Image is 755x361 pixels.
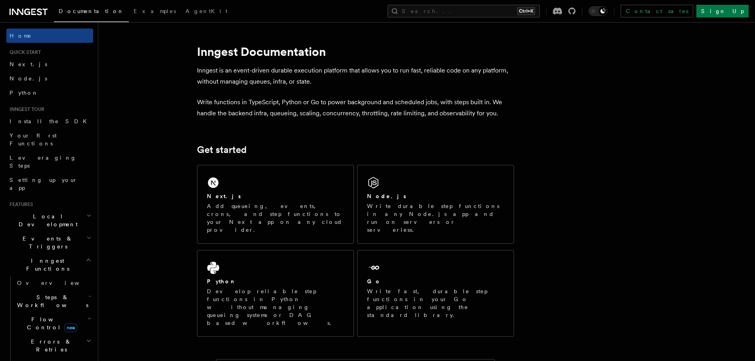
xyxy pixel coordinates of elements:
[14,338,86,353] span: Errors & Retries
[197,97,514,119] p: Write functions in TypeScript, Python or Go to power background and scheduled jobs, with steps bu...
[197,65,514,87] p: Inngest is an event-driven durable execution platform that allows you to run fast, reliable code ...
[367,287,504,319] p: Write fast, durable step functions in your Go application using the standard library.
[64,323,77,332] span: new
[621,5,693,17] a: Contact sales
[6,86,93,100] a: Python
[6,201,33,208] span: Features
[185,8,227,14] span: AgentKit
[10,61,47,67] span: Next.js
[134,8,176,14] span: Examples
[6,57,93,71] a: Next.js
[696,5,749,17] a: Sign Up
[14,312,93,334] button: Flow Controlnew
[589,6,608,16] button: Toggle dark mode
[6,151,93,173] a: Leveraging Steps
[10,132,57,147] span: Your first Functions
[197,250,354,337] a: PythonDevelop reliable step functions in Python without managing queueing systems or DAG based wo...
[10,90,38,96] span: Python
[10,75,47,82] span: Node.js
[207,287,344,327] p: Develop reliable step functions in Python without managing queueing systems or DAG based workflows.
[6,254,93,276] button: Inngest Functions
[17,280,99,286] span: Overview
[14,315,87,331] span: Flow Control
[10,32,32,40] span: Home
[357,250,514,337] a: GoWrite fast, durable step functions in your Go application using the standard library.
[388,5,540,17] button: Search...Ctrl+K
[6,106,44,113] span: Inngest tour
[10,155,76,169] span: Leveraging Steps
[10,177,78,191] span: Setting up your app
[357,165,514,244] a: Node.jsWrite durable step functions in any Node.js app and run on servers or serverless.
[6,49,41,55] span: Quick start
[181,2,232,21] a: AgentKit
[197,144,247,155] a: Get started
[6,212,86,228] span: Local Development
[6,114,93,128] a: Install the SDK
[6,209,93,231] button: Local Development
[6,173,93,195] a: Setting up your app
[10,118,92,124] span: Install the SDK
[54,2,129,22] a: Documentation
[6,257,86,273] span: Inngest Functions
[6,235,86,250] span: Events & Triggers
[6,71,93,86] a: Node.js
[197,44,514,59] h1: Inngest Documentation
[14,334,93,357] button: Errors & Retries
[207,277,236,285] h2: Python
[14,293,88,309] span: Steps & Workflows
[367,277,381,285] h2: Go
[59,8,124,14] span: Documentation
[367,192,406,200] h2: Node.js
[14,276,93,290] a: Overview
[367,202,504,234] p: Write durable step functions in any Node.js app and run on servers or serverless.
[6,231,93,254] button: Events & Triggers
[6,128,93,151] a: Your first Functions
[207,192,241,200] h2: Next.js
[197,165,354,244] a: Next.jsAdd queueing, events, crons, and step functions to your Next app on any cloud provider.
[14,290,93,312] button: Steps & Workflows
[517,7,535,15] kbd: Ctrl+K
[129,2,181,21] a: Examples
[207,202,344,234] p: Add queueing, events, crons, and step functions to your Next app on any cloud provider.
[6,29,93,43] a: Home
